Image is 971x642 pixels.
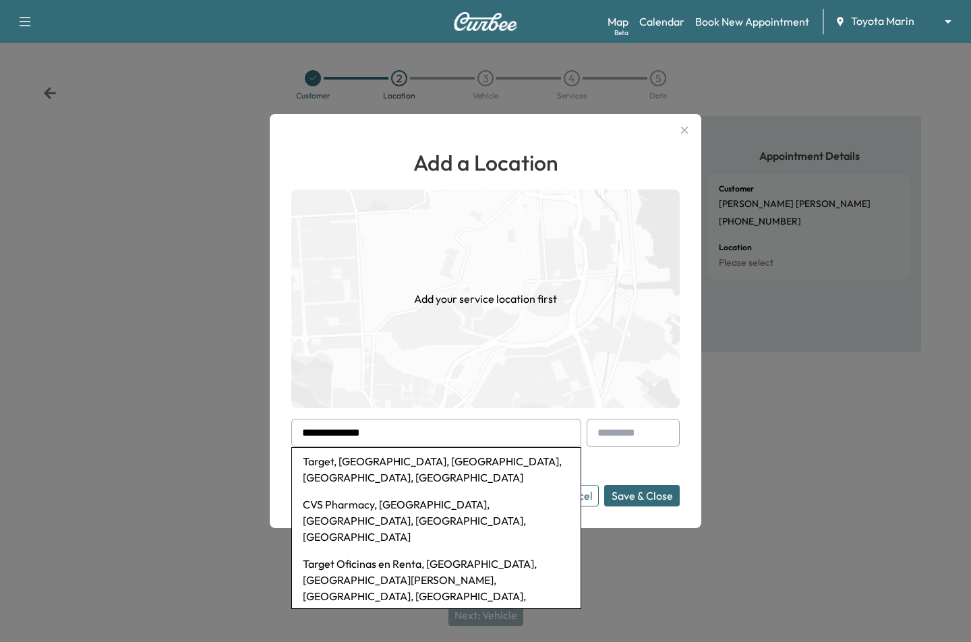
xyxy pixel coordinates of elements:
[292,491,581,550] li: CVS Pharmacy, [GEOGRAPHIC_DATA], [GEOGRAPHIC_DATA], [GEOGRAPHIC_DATA], [GEOGRAPHIC_DATA]
[695,13,809,30] a: Book New Appointment
[851,13,914,29] span: Toyota Marin
[453,12,518,31] img: Curbee Logo
[292,550,581,626] li: Target Oficinas en Renta, [GEOGRAPHIC_DATA], [GEOGRAPHIC_DATA][PERSON_NAME], [GEOGRAPHIC_DATA], [...
[291,189,680,408] img: empty-map-CL6vilOE.png
[414,291,557,307] h1: Add your service location first
[608,13,628,30] a: MapBeta
[291,146,680,179] h1: Add a Location
[604,485,680,506] button: Save & Close
[639,13,684,30] a: Calendar
[614,28,628,38] div: Beta
[292,448,581,491] li: Target, [GEOGRAPHIC_DATA], [GEOGRAPHIC_DATA], [GEOGRAPHIC_DATA], [GEOGRAPHIC_DATA]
